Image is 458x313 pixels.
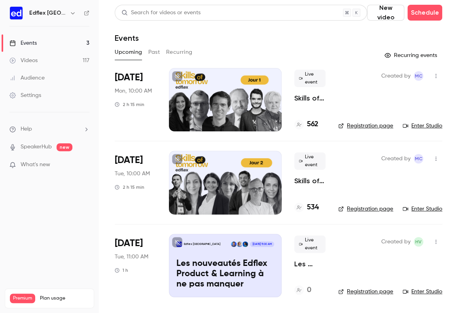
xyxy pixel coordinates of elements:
span: [DATE] 11:00 AM [250,241,274,247]
span: What's new [21,161,50,169]
span: Hélène VENTURINI [414,237,423,247]
span: Help [21,125,32,133]
div: Sep 22 Mon, 10:00 AM (Europe/Berlin) [115,68,156,131]
div: 2 h 15 min [115,101,144,108]
div: Oct 14 Tue, 11:00 AM (Europe/Paris) [115,234,156,297]
h4: 562 [307,119,318,130]
h1: Events [115,33,139,43]
img: Axelle Paulus [237,241,242,247]
a: SpeakerHub [21,143,52,151]
p: Edflex [GEOGRAPHIC_DATA] [184,242,220,246]
span: Created by [381,154,411,163]
span: Manon Cousin [414,71,423,81]
span: Tue, 11:00 AM [115,253,148,261]
a: Registration page [338,205,393,213]
a: Les nouveautés Edflex Product & Learning à ne pas manquerEdflex [GEOGRAPHIC_DATA]Emilie JarryAxel... [169,234,282,297]
h4: 534 [307,202,319,213]
button: Recurring [166,46,193,59]
button: Past [148,46,160,59]
span: Live event [294,70,326,87]
p: Les nouveautés Edflex Product & Learning à ne pas manquer [176,259,274,289]
div: Settings [9,91,41,99]
span: Mon, 10:00 AM [115,87,152,95]
span: MC [415,154,422,163]
a: Skills of [DATE] - Jour 1 [294,93,326,103]
button: Recurring events [381,49,442,62]
span: [DATE] [115,237,143,250]
li: help-dropdown-opener [9,125,89,133]
span: Manon Cousin [414,154,423,163]
a: Enter Studio [403,288,442,296]
a: Skills of [DATE] - Jour 2 [294,176,326,186]
span: HV [415,237,422,247]
span: [DATE] [115,154,143,167]
span: Plan usage [40,295,89,302]
h4: 0 [307,285,311,296]
button: New video [367,5,404,21]
a: Registration page [338,288,393,296]
span: [DATE] [115,71,143,84]
div: Events [9,39,37,47]
img: Emilie Jarry [242,241,248,247]
div: Videos [9,57,38,64]
a: Enter Studio [403,205,442,213]
div: Sep 23 Tue, 10:00 AM (Europe/Berlin) [115,151,156,214]
span: Created by [381,237,411,247]
div: 1 h [115,267,128,273]
span: Tue, 10:00 AM [115,170,150,178]
a: Les nouveautés Edflex Product & Learning à ne pas manquer [294,259,326,269]
button: Upcoming [115,46,142,59]
img: Raphaël Camuset [231,241,237,247]
img: Edflex France [10,7,23,19]
a: Enter Studio [403,122,442,130]
div: Search for videos or events [121,9,201,17]
a: 0 [294,285,311,296]
span: MC [415,71,422,81]
span: Live event [294,235,326,253]
a: 562 [294,119,318,130]
span: Premium [10,294,35,303]
iframe: Noticeable Trigger [80,161,89,169]
a: Registration page [338,122,393,130]
div: Audience [9,74,45,82]
span: new [57,143,72,151]
div: 2 h 15 min [115,184,144,190]
span: Live event [294,152,326,170]
h6: Edflex [GEOGRAPHIC_DATA] [29,9,66,17]
a: 534 [294,202,319,213]
button: Schedule [407,5,442,21]
span: Created by [381,71,411,81]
